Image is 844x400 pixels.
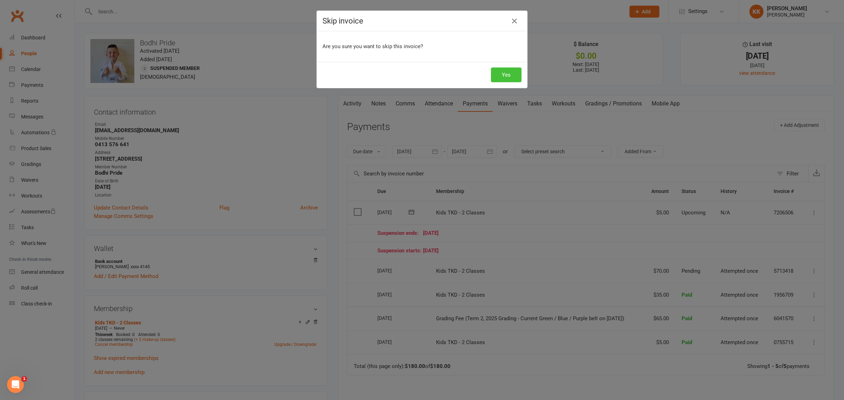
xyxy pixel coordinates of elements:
span: Are you sure you want to skip this invoice? [322,43,423,50]
iframe: Intercom live chat [7,376,24,393]
h4: Skip invoice [322,17,522,25]
button: Close [509,15,520,27]
span: 1 [21,376,27,382]
button: Yes [491,67,522,82]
